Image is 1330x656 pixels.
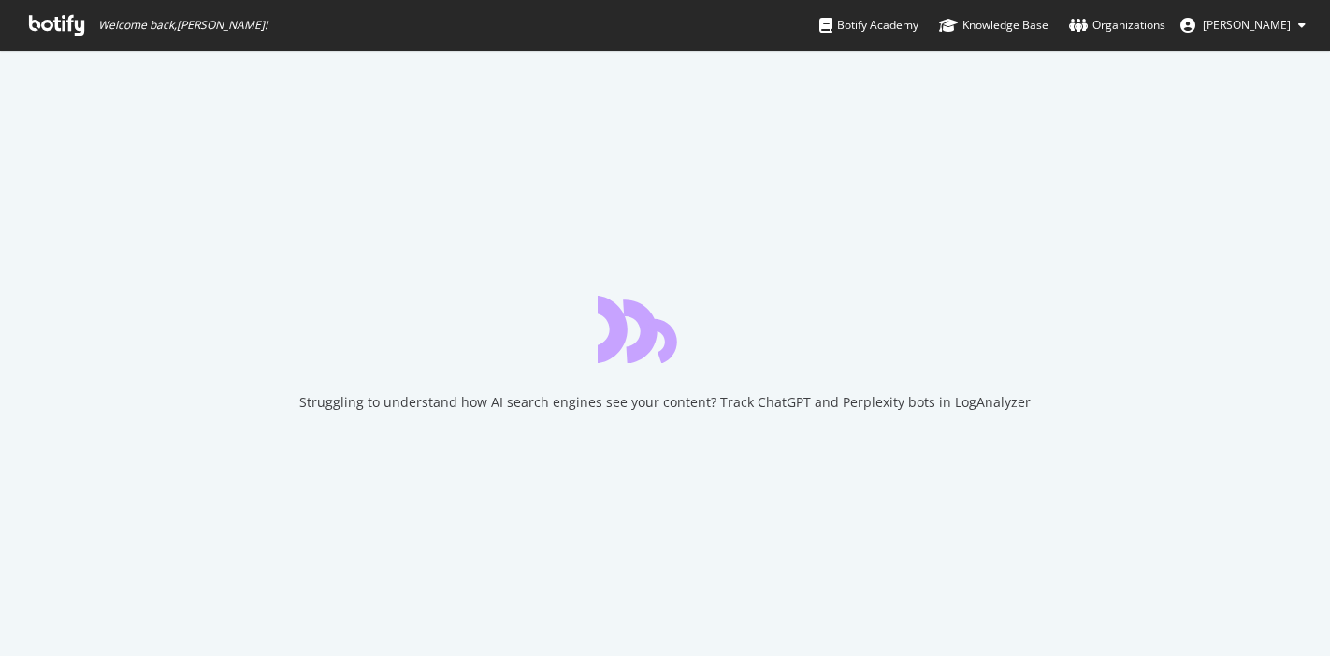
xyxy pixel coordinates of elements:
[299,393,1031,412] div: Struggling to understand how AI search engines see your content? Track ChatGPT and Perplexity bot...
[1203,17,1291,33] span: Jean-Baptiste Picot
[1165,10,1321,40] button: [PERSON_NAME]
[98,18,267,33] span: Welcome back, [PERSON_NAME] !
[939,16,1048,35] div: Knowledge Base
[819,16,918,35] div: Botify Academy
[1069,16,1165,35] div: Organizations
[598,296,732,363] div: animation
